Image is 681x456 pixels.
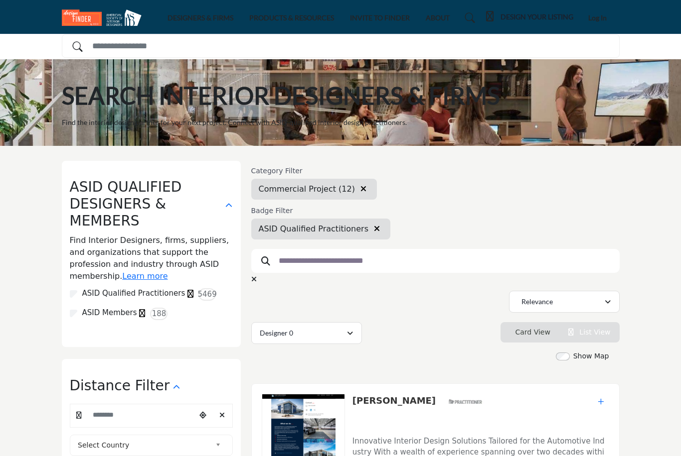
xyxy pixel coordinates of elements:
div: DESIGN YOUR LISTING [486,11,573,23]
label: Show Map [573,351,609,361]
a: View Card [510,328,550,336]
img: ASID Qualified Practitioners Badge Icon [445,396,485,408]
div: Clear search location [215,405,229,426]
h6: Badge Filter [251,207,391,215]
a: ABOUT [426,13,450,22]
p: Find Interior Designers, firms, suppliers, and organizations that support the profession and indu... [70,234,233,282]
span: 188 [150,308,168,320]
span: Card View [515,328,550,336]
h1: SEARCH INTERIOR DESIGNERS & FIRMS [62,80,500,111]
span: Log In [588,13,607,22]
p: Find the interior design partner for your next project. Connect with ASID-qualified interior desi... [62,117,407,127]
a: View List [568,328,611,336]
a: PRODUCTS & RESOURCES [249,13,334,22]
a: INVITE TO FINDER [350,13,410,22]
button: Log In [576,8,620,27]
input: ASID Members checkbox [70,310,77,317]
a: DESIGNERS & FIRMS [168,13,233,22]
input: Selected ASID Qualified Practitioners checkbox [70,290,77,298]
h2: Distance Filter [70,377,170,394]
span: List View [579,328,610,336]
img: Site Logo [62,9,147,26]
a: Add To List [598,398,604,406]
span: Select Country [78,439,211,451]
span: ASID Qualified Practitioners [259,223,369,235]
a: Learn more [122,271,168,281]
h5: DESIGN YOUR LISTING [501,12,573,21]
button: Relevance [509,291,620,313]
label: ASID Qualified Practitioners [82,288,185,299]
li: Card View [501,322,559,342]
input: Search Location [70,405,195,425]
span: Commercial Project (12) [259,184,355,194]
input: Search Solutions [62,34,620,58]
div: Choose your current location [195,405,210,426]
button: Designer 0 [251,322,362,344]
p: Ann Salazar [352,394,436,427]
label: ASID Members [82,307,137,319]
h2: ASID QUALIFIED DESIGNERS & MEMBERS [70,179,222,229]
a: [PERSON_NAME] [352,395,436,406]
li: List View [559,322,620,342]
p: Designer 0 [260,328,293,338]
input: Search Keyword [251,249,620,273]
span: 5469 [198,288,216,301]
a: Search [456,9,481,26]
h6: Category Filter [251,167,377,175]
p: Relevance [521,297,553,307]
